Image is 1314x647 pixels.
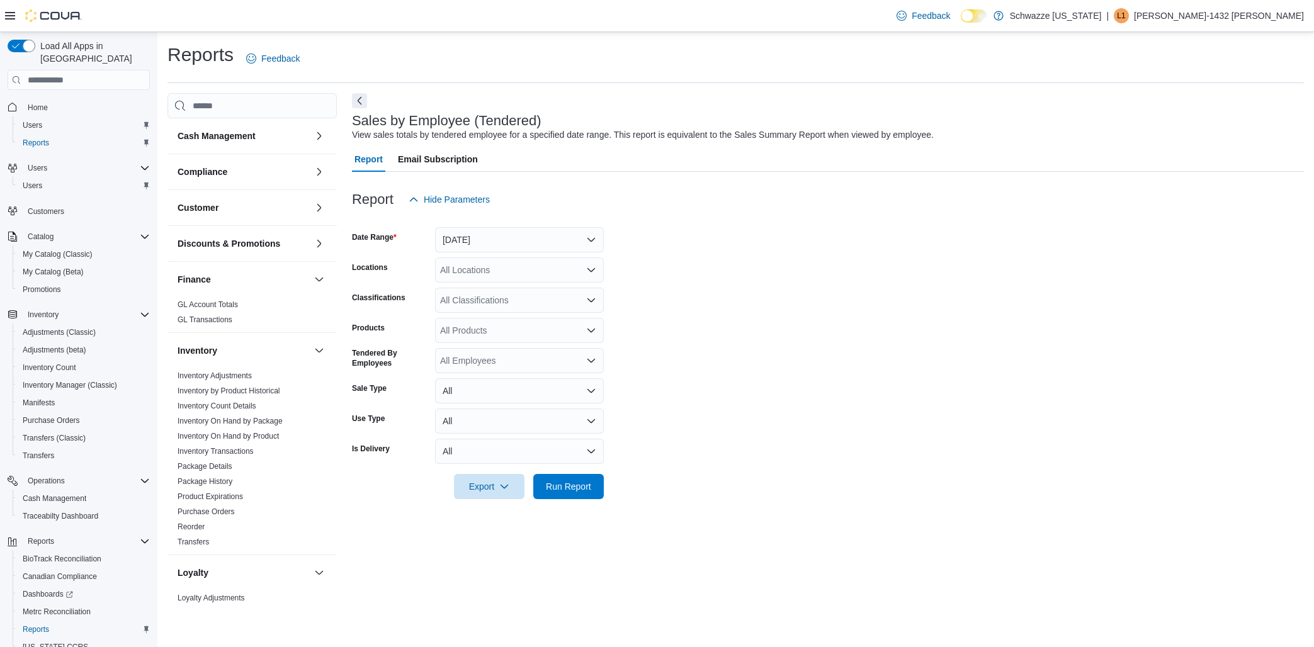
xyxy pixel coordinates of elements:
label: Date Range [352,232,397,242]
span: Inventory by Product Historical [178,386,280,396]
span: Traceabilty Dashboard [23,511,98,521]
h3: Inventory [178,344,217,357]
span: Promotions [23,284,61,295]
button: Finance [312,272,327,287]
button: Open list of options [586,325,596,335]
span: Adjustments (Classic) [23,327,96,337]
span: Home [23,99,150,115]
a: Inventory On Hand by Product [178,432,279,441]
a: Inventory Count [18,360,81,375]
label: Sale Type [352,383,387,393]
span: Reports [18,622,150,637]
a: Home [23,100,53,115]
a: Users [18,118,47,133]
button: Hide Parameters [404,187,495,212]
span: GL Account Totals [178,300,238,310]
button: Transfers (Classic) [13,429,155,447]
button: Metrc Reconciliation [13,603,155,621]
button: Finance [178,273,309,286]
a: Package History [178,477,232,486]
span: Dashboards [23,589,73,599]
button: BioTrack Reconciliation [13,550,155,568]
div: Lacy-1432 Manning [1114,8,1129,23]
button: Reports [13,621,155,638]
span: Home [28,103,48,113]
span: Cash Management [18,491,150,506]
button: Adjustments (beta) [13,341,155,359]
span: Report [354,147,383,172]
span: Purchase Orders [18,413,150,428]
button: My Catalog (Beta) [13,263,155,281]
a: Manifests [18,395,60,410]
button: Cash Management [13,490,155,507]
label: Use Type [352,414,385,424]
button: Run Report [533,474,604,499]
a: Purchase Orders [18,413,85,428]
a: Adjustments (Classic) [18,325,101,340]
span: Package History [178,476,232,487]
button: Users [3,159,155,177]
span: Traceabilty Dashboard [18,509,150,524]
a: Metrc Reconciliation [18,604,96,619]
h3: Cash Management [178,130,256,142]
button: Inventory [23,307,64,322]
span: Inventory [28,310,59,320]
button: Purchase Orders [13,412,155,429]
span: Users [23,120,42,130]
label: Tendered By Employees [352,348,430,368]
p: Schwazze [US_STATE] [1010,8,1102,23]
span: Transfers [178,537,209,547]
span: BioTrack Reconciliation [18,551,150,566]
a: Dashboards [18,587,78,602]
button: Inventory [312,343,327,358]
button: Reports [3,532,155,550]
h3: Customer [178,201,218,214]
h3: Finance [178,273,211,286]
span: Customers [28,206,64,217]
span: Transfers (Classic) [18,430,150,446]
span: Reorder [178,522,205,532]
button: Inventory [3,306,155,323]
span: GL Transactions [178,315,232,325]
a: Dashboards [13,585,155,603]
button: Next [352,93,367,108]
span: My Catalog (Beta) [18,264,150,279]
a: Inventory Count Details [178,402,256,410]
span: Package Details [178,461,232,471]
button: Transfers [13,447,155,464]
a: Cash Management [18,491,91,506]
span: Feedback [912,9,950,22]
button: Home [3,98,155,116]
span: Catalog [28,232,54,242]
button: Users [13,116,155,134]
a: GL Transactions [178,315,232,324]
span: Cash Management [23,493,86,504]
a: Transfers (Classic) [18,430,91,446]
button: Catalog [23,229,59,244]
a: My Catalog (Beta) [18,264,89,279]
span: My Catalog (Beta) [23,267,84,277]
button: Promotions [13,281,155,298]
a: Reorder [178,522,205,531]
a: Customers [23,204,69,219]
span: Promotions [18,282,150,297]
span: My Catalog (Classic) [18,247,150,262]
span: Canadian Compliance [18,569,150,584]
img: Cova [25,9,82,22]
span: Users [23,181,42,191]
button: Discounts & Promotions [178,237,309,250]
a: BioTrack Reconciliation [18,551,106,566]
span: Feedback [261,52,300,65]
span: Adjustments (beta) [18,342,150,357]
a: Product Expirations [178,492,243,501]
span: Users [18,178,150,193]
button: Customers [3,202,155,220]
button: Cash Management [178,130,309,142]
span: Operations [23,473,150,488]
a: Adjustments (beta) [18,342,91,357]
button: Users [13,177,155,194]
a: Inventory by Product Historical [178,386,280,395]
button: Users [23,160,52,176]
button: Customer [312,200,327,215]
button: All [435,378,604,403]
